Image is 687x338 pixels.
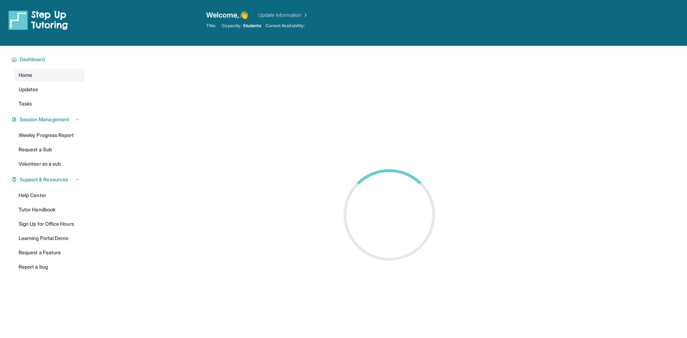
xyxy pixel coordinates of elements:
[14,260,84,273] a: Report a bug
[14,69,84,82] a: Home
[258,11,308,19] a: Update Information
[19,72,32,79] span: Home
[243,23,261,29] span: Students
[14,129,84,142] a: Weekly Progress Report
[20,56,45,63] span: Dashboard
[17,116,80,123] button: Session Management
[206,23,216,29] span: Title:
[20,116,69,123] span: Session Management
[17,56,80,63] button: Dashboard
[19,100,32,107] span: Tasks
[206,10,248,20] span: Welcome, 👋
[14,246,84,259] a: Request a Feature
[14,157,84,170] a: Volunteer as a sub
[14,83,84,96] a: Updates
[14,232,84,245] a: Learning Portal Demo
[14,97,84,110] a: Tasks
[14,143,84,156] a: Request a Sub
[14,203,84,216] a: Tutor Handbook
[17,176,80,183] button: Support & Resources
[19,86,38,93] span: Updates
[301,11,308,19] img: Chevron Right
[14,217,84,230] a: Sign Up for Office Hours
[20,176,68,183] span: Support & Resources
[9,10,68,30] img: logo
[222,23,242,29] span: Capacity:
[265,23,305,29] span: Current Availability:
[14,189,84,202] a: Help Center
